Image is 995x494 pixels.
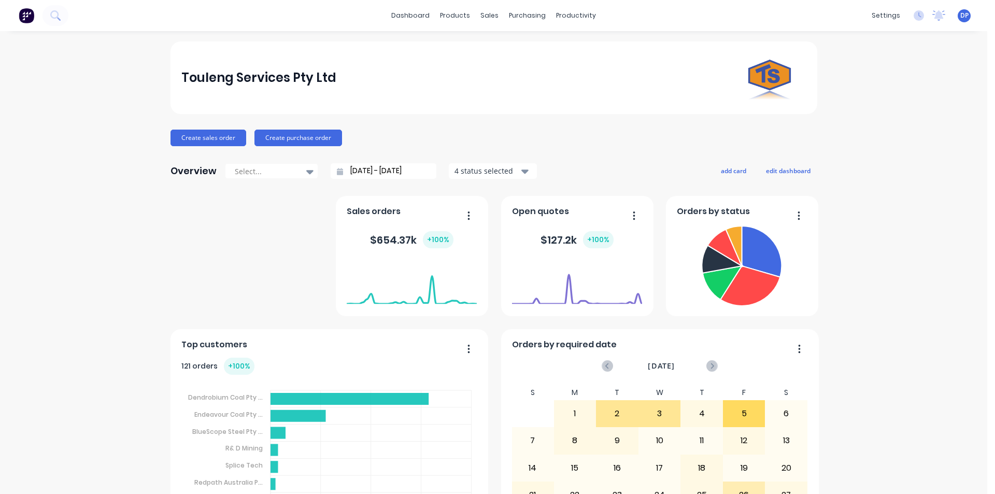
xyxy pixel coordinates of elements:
div: 3 [639,401,680,427]
div: Touleng Services Pty Ltd [181,67,336,88]
div: + 100 % [583,231,614,248]
span: Open quotes [512,205,569,218]
div: W [638,385,681,400]
tspan: Dendrobium Coal Pty ... [188,393,263,402]
div: settings [866,8,905,23]
div: 1 [555,401,596,427]
tspan: Endeavour Coal Pty ... [194,410,263,419]
div: 7 [512,428,553,454]
div: productivity [551,8,601,23]
button: Create sales order [170,130,246,146]
div: S [511,385,554,400]
div: 121 orders [181,358,254,375]
div: 4 status selected [454,165,520,176]
div: Overview [170,161,217,181]
div: $ 127.2k [541,231,614,248]
button: add card [714,164,753,177]
div: $ 654.37k [370,231,453,248]
div: 18 [681,455,722,481]
div: 12 [723,428,765,454]
div: 14 [512,455,553,481]
div: 16 [596,455,638,481]
button: edit dashboard [759,164,817,177]
div: T [596,385,638,400]
span: Sales orders [347,205,401,218]
div: F [723,385,765,400]
span: DP [960,11,969,20]
div: sales [475,8,504,23]
div: S [765,385,807,400]
img: Factory [19,8,34,23]
div: 10 [639,428,680,454]
div: 19 [723,455,765,481]
div: T [680,385,723,400]
tspan: BlueScope Steel Pty ... [192,427,263,435]
div: 15 [555,455,596,481]
tspan: R& D Mining [225,444,263,453]
img: Touleng Services Pty Ltd [733,41,806,114]
div: M [554,385,596,400]
span: Orders by status [677,205,750,218]
div: purchasing [504,8,551,23]
div: 20 [765,455,807,481]
button: 4 status selected [449,163,537,179]
div: 4 [681,401,722,427]
tspan: Splice Tech [225,461,263,470]
button: Create purchase order [254,130,342,146]
div: 11 [681,428,722,454]
div: 8 [555,428,596,454]
tspan: Redpath Australia P... [194,478,263,487]
div: 9 [596,428,638,454]
div: 17 [639,455,680,481]
span: [DATE] [648,360,675,372]
div: 13 [765,428,807,454]
div: + 100 % [224,358,254,375]
span: Top customers [181,338,247,351]
a: dashboard [386,8,435,23]
div: 2 [596,401,638,427]
div: 5 [723,401,765,427]
div: 6 [765,401,807,427]
div: + 100 % [423,231,453,248]
div: products [435,8,475,23]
